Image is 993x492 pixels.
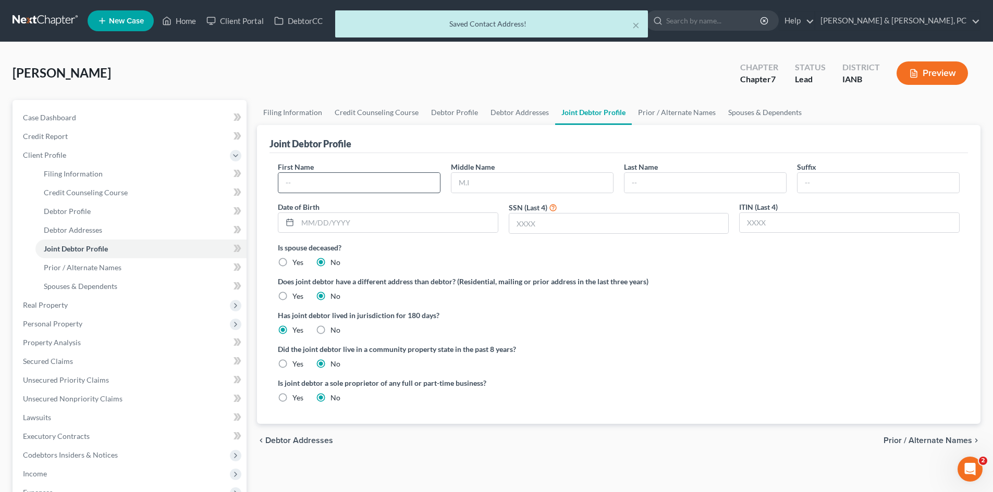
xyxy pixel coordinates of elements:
[798,173,959,193] input: --
[13,65,111,80] span: [PERSON_NAME]
[797,161,816,172] label: Suffix
[298,213,498,233] input: MM/DD/YYYY
[624,161,658,172] label: Last Name
[292,393,303,403] label: Yes
[23,394,122,403] span: Unsecured Nonpriority Claims
[15,333,247,352] a: Property Analysis
[555,100,632,125] a: Joint Debtor Profile
[330,257,340,268] label: No
[15,352,247,371] a: Secured Claims
[624,173,786,193] input: --
[35,221,247,239] a: Debtor Addresses
[35,165,247,183] a: Filing Information
[23,469,47,478] span: Income
[257,436,265,445] i: chevron_left
[330,325,340,335] label: No
[632,19,640,31] button: ×
[740,73,778,85] div: Chapter
[35,258,247,277] a: Prior / Alternate Names
[35,183,247,202] a: Credit Counseling Course
[884,436,980,445] button: Prior / Alternate Names chevron_right
[44,244,108,253] span: Joint Debtor Profile
[23,150,66,159] span: Client Profile
[795,73,826,85] div: Lead
[23,300,68,309] span: Real Property
[509,213,729,233] input: XXXX
[795,61,826,73] div: Status
[23,375,109,384] span: Unsecured Priority Claims
[15,108,247,127] a: Case Dashboard
[330,393,340,403] label: No
[484,100,555,125] a: Debtor Addresses
[278,161,314,172] label: First Name
[35,239,247,258] a: Joint Debtor Profile
[979,457,987,465] span: 2
[425,100,484,125] a: Debtor Profile
[15,427,247,446] a: Executory Contracts
[23,338,81,347] span: Property Analysis
[278,310,960,321] label: Has joint debtor lived in jurisdiction for 180 days?
[257,436,333,445] button: chevron_left Debtor Addresses
[958,457,983,482] iframe: Intercom live chat
[292,325,303,335] label: Yes
[44,169,103,178] span: Filing Information
[278,173,440,193] input: --
[278,242,960,253] label: Is spouse deceased?
[739,201,778,212] label: ITIN (Last 4)
[44,188,128,197] span: Credit Counseling Course
[328,100,425,125] a: Credit Counseling Course
[451,173,613,193] input: M.I
[23,113,76,122] span: Case Dashboard
[509,202,547,213] label: SSN (Last 4)
[292,257,303,268] label: Yes
[269,137,351,150] div: Joint Debtor Profile
[23,450,118,459] span: Codebtors Insiders & Notices
[330,291,340,301] label: No
[292,291,303,301] label: Yes
[44,263,121,272] span: Prior / Alternate Names
[15,371,247,389] a: Unsecured Priority Claims
[897,61,968,85] button: Preview
[278,344,960,355] label: Did the joint debtor live in a community property state in the past 8 years?
[15,389,247,408] a: Unsecured Nonpriority Claims
[23,432,90,440] span: Executory Contracts
[257,100,328,125] a: Filing Information
[344,19,640,29] div: Saved Contact Address!
[451,161,495,172] label: Middle Name
[278,201,320,212] label: Date of Birth
[23,319,82,328] span: Personal Property
[884,436,972,445] span: Prior / Alternate Names
[292,359,303,369] label: Yes
[265,436,333,445] span: Debtor Addresses
[44,225,102,234] span: Debtor Addresses
[44,207,91,216] span: Debtor Profile
[740,61,778,73] div: Chapter
[771,74,776,84] span: 7
[740,213,959,233] input: XXXX
[15,127,247,146] a: Credit Report
[278,276,960,287] label: Does joint debtor have a different address than debtor? (Residential, mailing or prior address in...
[330,359,340,369] label: No
[44,282,117,291] span: Spouses & Dependents
[35,277,247,296] a: Spouses & Dependents
[35,202,247,221] a: Debtor Profile
[842,73,880,85] div: IANB
[23,132,68,141] span: Credit Report
[23,357,73,365] span: Secured Claims
[972,436,980,445] i: chevron_right
[278,377,614,388] label: Is joint debtor a sole proprietor of any full or part-time business?
[842,61,880,73] div: District
[722,100,808,125] a: Spouses & Dependents
[15,408,247,427] a: Lawsuits
[23,413,51,422] span: Lawsuits
[632,100,722,125] a: Prior / Alternate Names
